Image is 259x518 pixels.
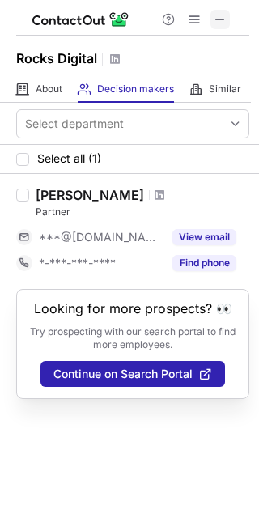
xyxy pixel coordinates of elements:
img: ContactOut v5.3.10 [32,10,129,29]
span: ***@[DOMAIN_NAME] [39,230,163,244]
span: Continue on Search Portal [53,367,193,380]
header: Looking for more prospects? 👀 [34,301,232,316]
div: [PERSON_NAME] [36,187,144,203]
div: Select department [25,116,124,132]
button: Reveal Button [172,229,236,245]
span: Select all (1) [37,152,101,165]
p: Try prospecting with our search portal to find more employees. [28,325,237,351]
h1: Rocks Digital [16,49,97,68]
span: Decision makers [97,83,174,96]
button: Reveal Button [172,255,236,271]
button: Continue on Search Portal [40,361,225,387]
span: About [36,83,62,96]
span: Similar [209,83,241,96]
div: Partner [36,205,249,219]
